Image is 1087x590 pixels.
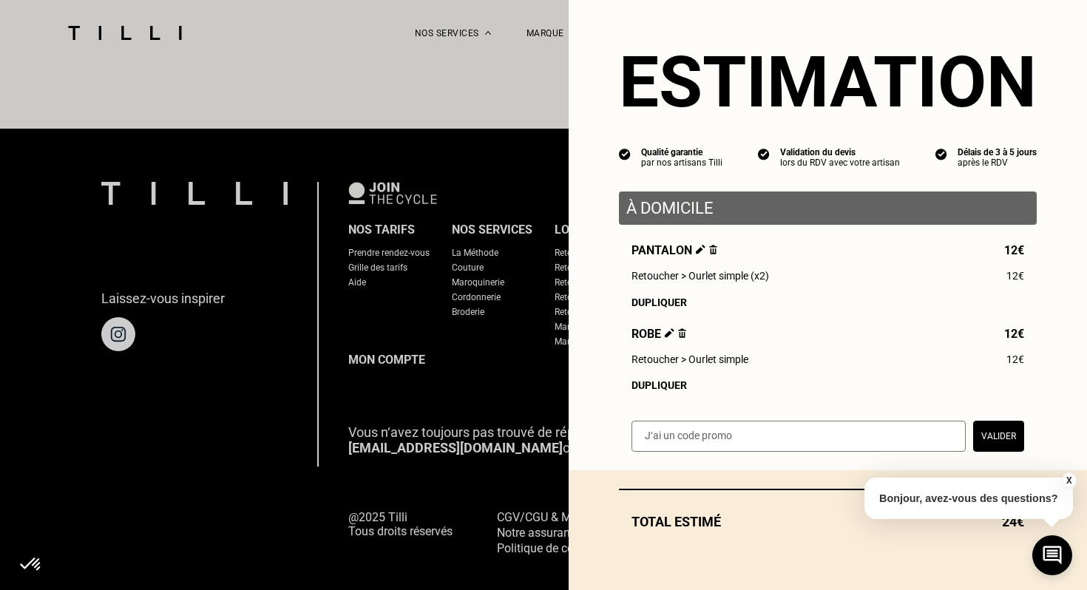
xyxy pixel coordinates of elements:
img: Éditer [696,245,705,254]
input: J‘ai un code promo [631,421,966,452]
p: À domicile [626,199,1029,217]
img: icon list info [758,147,770,160]
div: Validation du devis [780,147,900,157]
div: Dupliquer [631,296,1024,308]
span: 12€ [1004,243,1024,257]
span: Pantalon [631,243,717,257]
span: 12€ [1006,353,1024,365]
span: Retoucher > Ourlet simple [631,353,748,365]
span: Retoucher > Ourlet simple (x2) [631,270,769,282]
img: icon list info [619,147,631,160]
button: X [1061,472,1076,489]
span: 12€ [1006,270,1024,282]
p: Bonjour, avez-vous des questions? [864,478,1073,519]
div: Dupliquer [631,379,1024,391]
img: icon list info [935,147,947,160]
div: par nos artisans Tilli [641,157,722,168]
div: Total estimé [619,514,1037,529]
div: lors du RDV avec votre artisan [780,157,900,168]
img: Éditer [665,328,674,338]
button: Valider [973,421,1024,452]
img: Supprimer [678,328,686,338]
div: Délais de 3 à 5 jours [958,147,1037,157]
span: 12€ [1004,327,1024,341]
img: Supprimer [709,245,717,254]
span: Robe [631,327,686,341]
section: Estimation [619,41,1037,123]
div: Qualité garantie [641,147,722,157]
div: après le RDV [958,157,1037,168]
